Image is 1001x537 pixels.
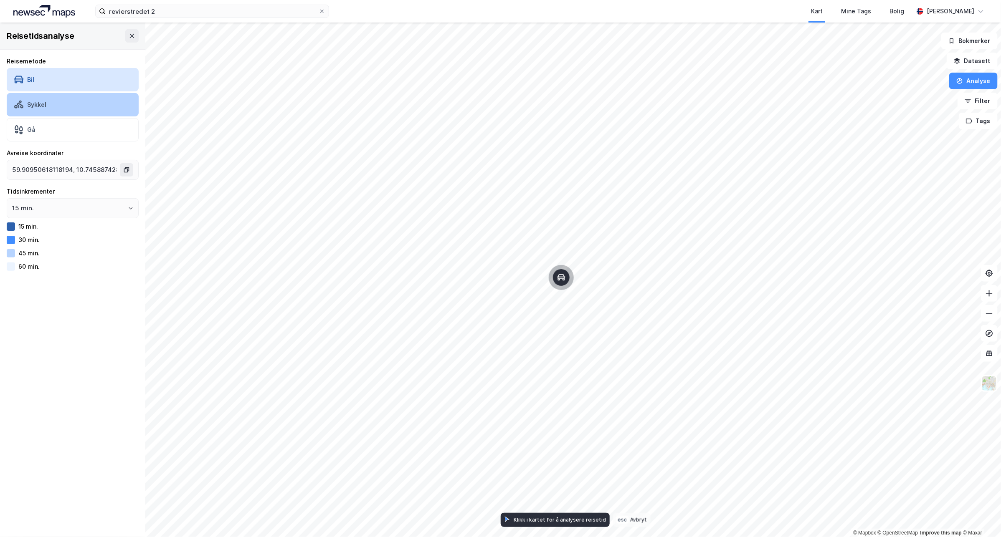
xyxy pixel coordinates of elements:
[7,56,139,66] div: Reisemetode
[949,73,998,89] button: Analyse
[18,223,38,230] div: 15 min.
[127,205,134,212] button: Open
[841,6,871,16] div: Mine Tags
[959,497,1001,537] iframe: Chat Widget
[27,76,34,83] div: Bil
[959,113,998,129] button: Tags
[7,187,139,197] div: Tidsinkrementer
[7,160,122,179] input: Klikk i kartet for å velge avreisested
[941,33,998,49] button: Bokmerker
[514,517,606,523] div: Klikk i kartet for å analysere reisetid
[7,199,138,218] input: ClearOpen
[7,29,74,43] div: Reisetidsanalyse
[631,517,647,523] div: Avbryt
[959,497,1001,537] div: Kontrollprogram for chat
[18,236,40,243] div: 30 min.
[27,126,35,133] div: Gå
[553,269,570,286] div: Map marker
[889,6,904,16] div: Bolig
[811,6,823,16] div: Kart
[27,101,46,108] div: Sykkel
[106,5,319,18] input: Søk på adresse, matrikkel, gårdeiere, leietakere eller personer
[616,516,629,524] div: esc
[878,530,918,536] a: OpenStreetMap
[958,93,998,109] button: Filter
[920,530,962,536] a: Improve this map
[18,263,40,270] div: 60 min.
[18,250,40,257] div: 45 min.
[7,148,139,158] div: Avreise koordinater
[13,5,75,18] img: logo.a4113a55bc3d86da70a041830d287a7e.svg
[947,53,998,69] button: Datasett
[853,530,876,536] a: Mapbox
[981,376,997,391] img: Z
[927,6,974,16] div: [PERSON_NAME]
